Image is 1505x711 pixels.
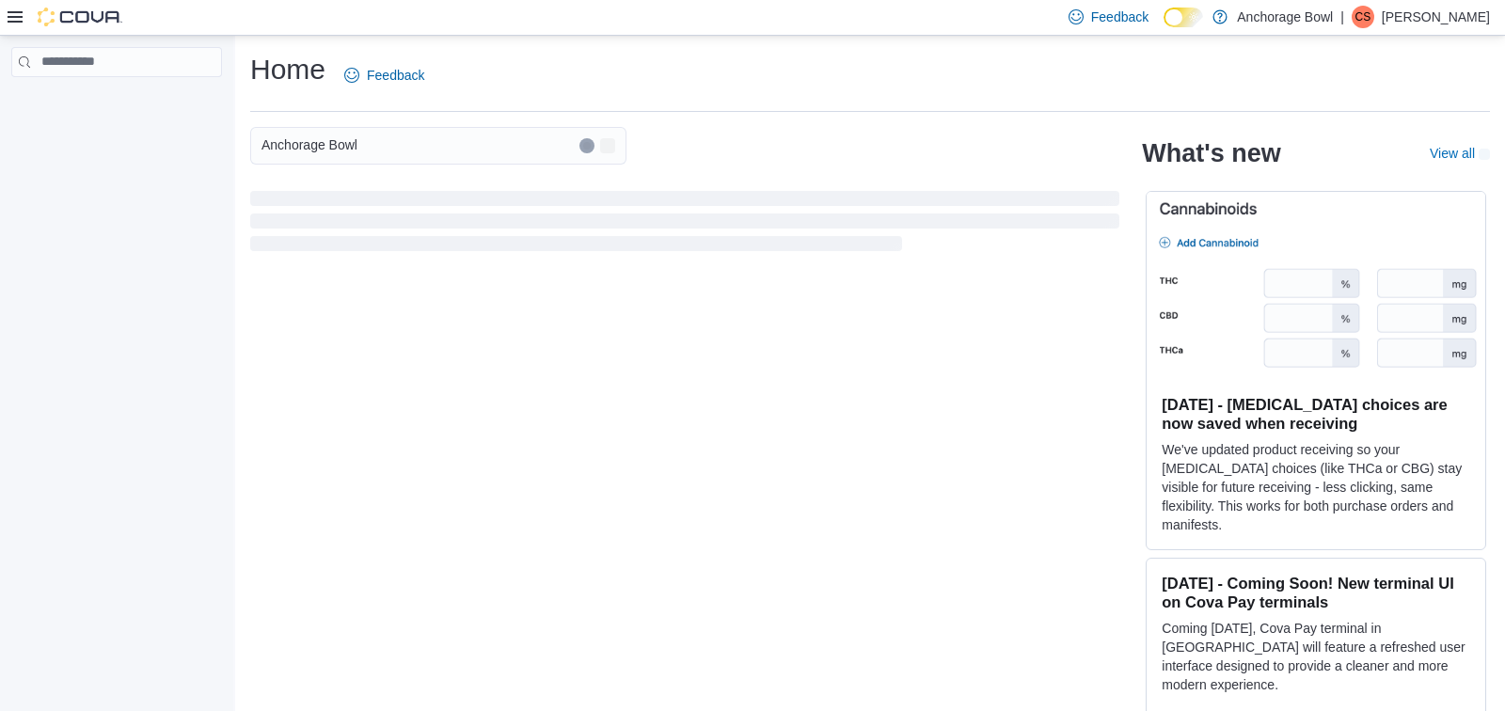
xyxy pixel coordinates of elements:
[1352,6,1374,28] div: Christopher Sagrado
[579,138,594,153] button: Clear input
[1382,6,1490,28] p: [PERSON_NAME]
[1340,6,1344,28] p: |
[1355,6,1371,28] span: CS
[261,134,357,156] span: Anchorage Bowl
[1479,149,1490,160] svg: External link
[367,66,424,85] span: Feedback
[11,81,222,126] nav: Complex example
[250,51,325,88] h1: Home
[1162,619,1470,694] p: Coming [DATE], Cova Pay terminal in [GEOGRAPHIC_DATA] will feature a refreshed user interface des...
[38,8,122,26] img: Cova
[600,138,615,153] button: Open list of options
[1162,574,1470,611] h3: [DATE] - Coming Soon! New terminal UI on Cova Pay terminals
[1091,8,1149,26] span: Feedback
[337,56,432,94] a: Feedback
[1162,440,1470,534] p: We've updated product receiving so your [MEDICAL_DATA] choices (like THCa or CBG) stay visible fo...
[1164,27,1164,28] span: Dark Mode
[1162,395,1470,433] h3: [DATE] - [MEDICAL_DATA] choices are now saved when receiving
[1142,138,1280,168] h2: What's new
[1237,6,1333,28] p: Anchorage Bowl
[1164,8,1203,27] input: Dark Mode
[250,195,1119,255] span: Loading
[1430,146,1490,161] a: View allExternal link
